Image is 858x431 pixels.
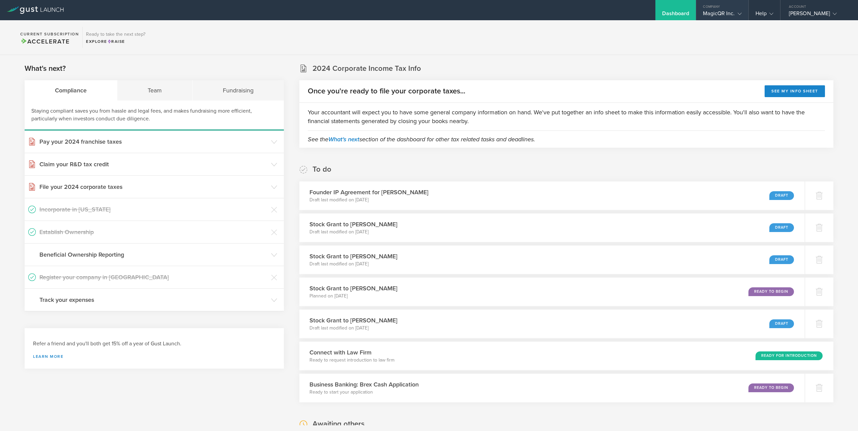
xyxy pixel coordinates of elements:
h2: To do [313,165,331,174]
h2: Once you're ready to file your corporate taxes... [308,86,465,96]
div: Draft [769,319,794,328]
h2: Current Subscription [20,32,79,36]
div: Business Banking: Brex Cash ApplicationReady to start your applicationReady to Begin [299,374,805,402]
p: Draft last modified on [DATE] [309,325,397,332]
h3: Founder IP Agreement for [PERSON_NAME] [309,188,428,197]
span: Raise [107,39,125,44]
h3: Track your expenses [39,295,268,304]
h3: Ready to take the next step? [86,32,145,37]
h3: Business Banking: Brex Cash Application [309,380,419,389]
div: Stock Grant to [PERSON_NAME]Draft last modified on [DATE]Draft [299,213,805,242]
p: Planned on [DATE] [309,293,397,299]
p: Draft last modified on [DATE] [309,229,397,235]
div: Dashboard [662,10,689,20]
h2: Awaiting others [313,419,364,429]
div: Fundraising [193,80,284,100]
a: What's next [328,136,359,143]
p: Draft last modified on [DATE] [309,197,428,203]
h3: Refer a friend and you'll both get 15% off a year of Gust Launch. [33,340,275,348]
p: Your accountant will expect you to have some general company information on hand. We've put toget... [308,108,825,125]
div: Ready to take the next step?ExploreRaise [82,27,149,48]
h3: Incorporate in [US_STATE] [39,205,268,214]
h3: Register your company in [GEOGRAPHIC_DATA] [39,273,268,282]
h3: Stock Grant to [PERSON_NAME] [309,316,397,325]
div: Founder IP Agreement for [PERSON_NAME]Draft last modified on [DATE]Draft [299,181,805,210]
h3: File your 2024 corporate taxes [39,182,268,191]
em: See the section of the dashboard for other tax related tasks and deadlines. [308,136,535,143]
span: Accelerate [20,38,69,45]
div: Staying compliant saves you from hassle and legal fees, and makes fundraising more efficient, par... [25,100,284,131]
h3: Establish Ownership [39,228,268,236]
div: [PERSON_NAME] [789,10,846,20]
h3: Stock Grant to [PERSON_NAME] [309,252,397,261]
div: Stock Grant to [PERSON_NAME]Draft last modified on [DATE]Draft [299,246,805,274]
div: Ready to Begin [748,287,794,296]
div: Ready to Begin [748,383,794,392]
button: See my info sheet [765,85,825,97]
h3: Pay your 2024 franchise taxes [39,137,268,146]
div: Help [756,10,773,20]
p: Ready to start your application [309,389,419,396]
h2: What's next? [25,64,66,74]
h3: Beneficial Ownership Reporting [39,250,268,259]
p: Ready to request introduction to law firm [309,357,394,364]
h3: Claim your R&D tax credit [39,160,268,169]
h2: 2024 Corporate Income Tax Info [313,64,421,74]
div: Draft [769,255,794,264]
div: Connect with Law FirmReady to request introduction to law firmReady for Introduction [299,342,833,370]
div: Draft [769,223,794,232]
h3: Stock Grant to [PERSON_NAME] [309,284,397,293]
h3: Stock Grant to [PERSON_NAME] [309,220,397,229]
div: Ready for Introduction [756,351,823,360]
h3: Connect with Law Firm [309,348,394,357]
div: Explore [86,38,145,45]
div: Stock Grant to [PERSON_NAME]Planned on [DATE]Ready to Begin [299,278,805,306]
div: Team [117,80,193,100]
div: Draft [769,191,794,200]
div: MagicQR Inc. [703,10,741,20]
div: Stock Grant to [PERSON_NAME]Draft last modified on [DATE]Draft [299,310,805,338]
div: Compliance [25,80,117,100]
iframe: Chat Widget [824,399,858,431]
a: Learn more [33,354,275,358]
p: Draft last modified on [DATE] [309,261,397,267]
